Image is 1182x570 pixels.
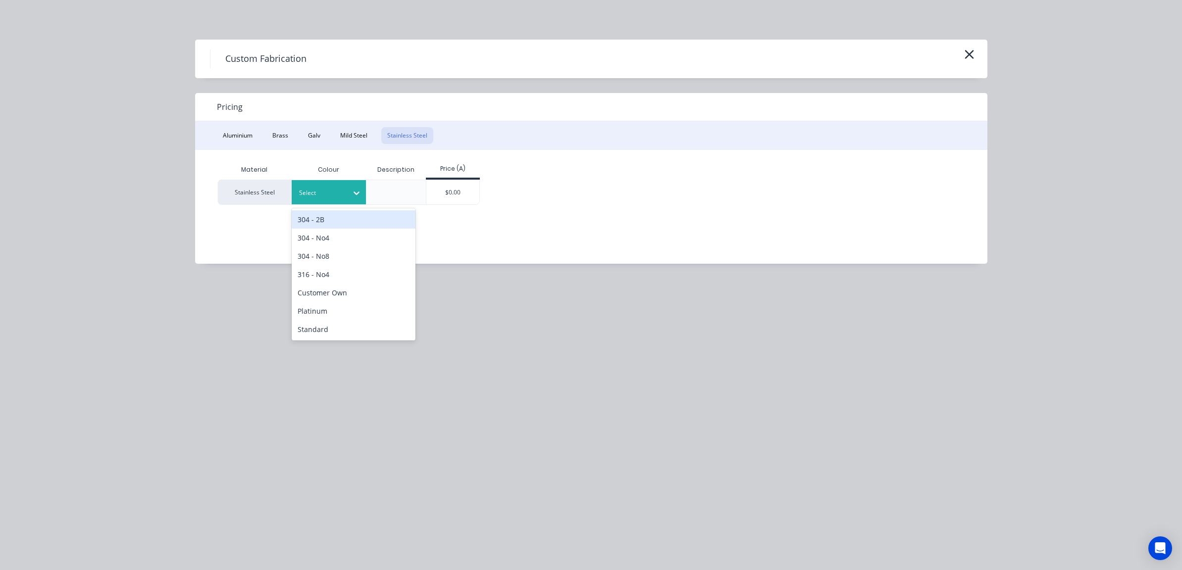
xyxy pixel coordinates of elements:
span: Pricing [217,101,243,113]
div: Price (A) [426,164,480,173]
div: 304 - No8 [292,247,415,265]
div: Platinum [292,302,415,320]
div: Customer Own [292,284,415,302]
button: Stainless Steel [381,127,433,144]
button: Aluminium [217,127,258,144]
div: Material [217,160,292,180]
button: Brass [266,127,294,144]
div: 316 - No4 [292,265,415,284]
div: Open Intercom Messenger [1148,536,1172,560]
div: Standard [292,320,415,338]
div: $0.00 [426,180,479,204]
div: Description [369,157,422,182]
h4: Custom Fabrication [210,49,321,68]
button: Galv [302,127,326,144]
div: 304 - No4 [292,229,415,247]
div: Colour [292,160,366,180]
button: Mild Steel [334,127,373,144]
div: 304 - 2B [292,210,415,229]
div: Stainless Steel [217,180,292,205]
